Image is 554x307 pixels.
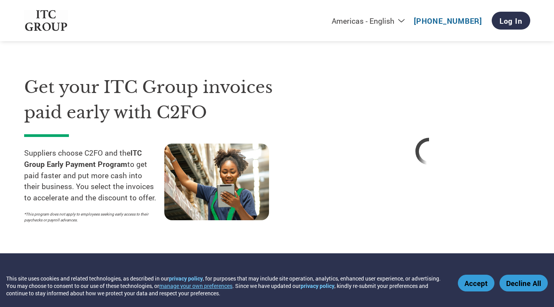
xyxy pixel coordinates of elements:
[301,282,334,289] a: privacy policy
[169,275,203,282] a: privacy policy
[24,147,164,203] p: Suppliers choose C2FO and the to get paid faster and put more cash into their business. You selec...
[24,75,304,125] h1: Get your ITC Group invoices paid early with C2FO
[164,144,269,220] img: supply chain worker
[159,282,232,289] button: manage your own preferences
[24,148,142,169] strong: ITC Group Early Payment Program
[458,275,494,291] button: Accept
[414,16,482,26] a: [PHONE_NUMBER]
[492,12,530,30] a: Log In
[24,211,157,223] p: *This program does not apply to employees seeking early access to their paychecks or payroll adva...
[24,10,69,32] img: ITC Group
[6,275,447,297] div: This site uses cookies and related technologies, as described in our , for purposes that may incl...
[499,275,548,291] button: Decline All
